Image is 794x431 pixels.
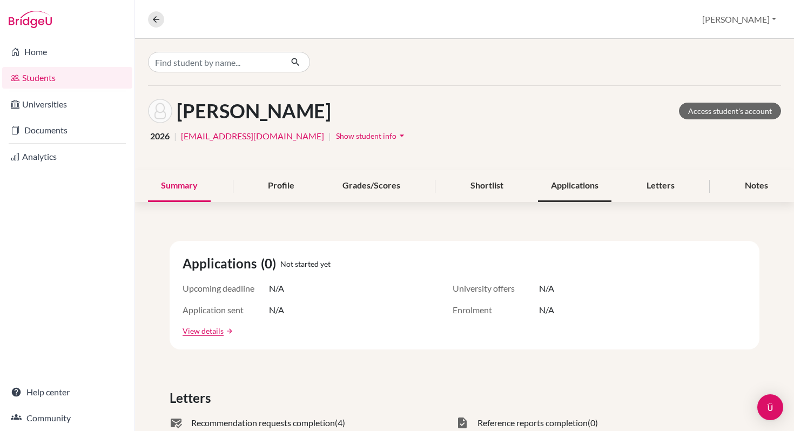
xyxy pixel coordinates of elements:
[335,127,408,144] button: Show student infoarrow_drop_down
[732,170,781,202] div: Notes
[177,99,331,123] h1: [PERSON_NAME]
[148,99,172,123] img: Ivan Bagurskas's avatar
[456,416,469,429] span: task
[539,304,554,316] span: N/A
[396,130,407,141] i: arrow_drop_down
[453,282,539,295] span: University offers
[328,130,331,143] span: |
[170,388,215,408] span: Letters
[457,170,516,202] div: Shortlist
[634,170,688,202] div: Letters
[148,170,211,202] div: Summary
[697,9,781,30] button: [PERSON_NAME]
[2,407,132,429] a: Community
[2,146,132,167] a: Analytics
[538,170,611,202] div: Applications
[183,304,269,316] span: Application sent
[261,254,280,273] span: (0)
[2,93,132,115] a: Universities
[336,131,396,140] span: Show student info
[191,416,335,429] span: Recommendation requests completion
[2,67,132,89] a: Students
[269,304,284,316] span: N/A
[477,416,588,429] span: Reference reports completion
[329,170,413,202] div: Grades/Scores
[757,394,783,420] div: Open Intercom Messenger
[183,325,224,336] a: View details
[269,282,284,295] span: N/A
[335,416,345,429] span: (4)
[539,282,554,295] span: N/A
[2,381,132,403] a: Help center
[224,327,233,335] a: arrow_forward
[679,103,781,119] a: Access student's account
[280,258,331,270] span: Not started yet
[148,52,282,72] input: Find student by name...
[174,130,177,143] span: |
[2,119,132,141] a: Documents
[2,41,132,63] a: Home
[150,130,170,143] span: 2026
[183,254,261,273] span: Applications
[9,11,52,28] img: Bridge-U
[170,416,183,429] span: mark_email_read
[588,416,598,429] span: (0)
[255,170,307,202] div: Profile
[181,130,324,143] a: [EMAIL_ADDRESS][DOMAIN_NAME]
[453,304,539,316] span: Enrolment
[183,282,269,295] span: Upcoming deadline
